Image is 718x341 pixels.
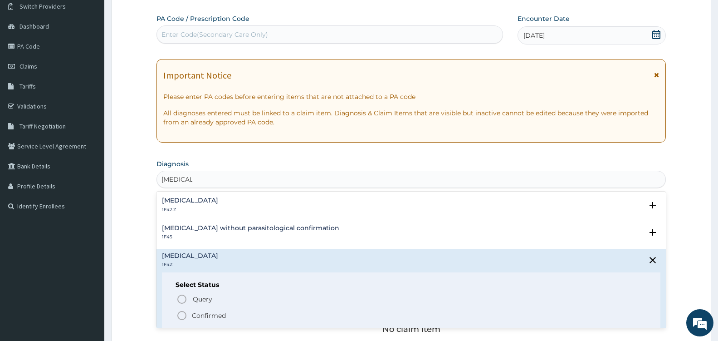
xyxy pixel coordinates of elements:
[176,294,187,305] i: status option query
[163,70,231,80] h1: Important Notice
[176,310,187,321] i: status option filled
[523,31,545,40] span: [DATE]
[162,225,339,232] h4: [MEDICAL_DATA] without parasitological confirmation
[162,207,218,213] p: 1F42.Z
[193,295,212,304] span: Query
[17,45,37,68] img: d_794563401_company_1708531726252_794563401
[20,82,36,90] span: Tariffs
[162,262,218,268] p: 1F4Z
[162,197,218,204] h4: [MEDICAL_DATA]
[163,92,659,101] p: Please enter PA codes before entering items that are not attached to a PA code
[53,114,125,206] span: We're online!
[192,311,226,320] p: Confirmed
[161,30,268,39] div: Enter Code(Secondary Care Only)
[176,282,647,288] h6: Select Status
[47,51,152,63] div: Chat with us now
[20,122,66,130] span: Tariff Negotiation
[647,200,658,211] i: open select status
[647,255,658,266] i: close select status
[162,252,218,259] h4: [MEDICAL_DATA]
[20,2,66,10] span: Switch Providers
[382,325,440,334] p: No claim item
[647,227,658,238] i: open select status
[149,5,171,26] div: Minimize live chat window
[156,14,249,23] label: PA Code / Prescription Code
[163,109,659,127] p: All diagnoses entered must be linked to a claim item. Diagnosis & Claim Items that are visible bu...
[5,248,173,280] textarea: Type your message and hit 'Enter'
[162,234,339,240] p: 1F45
[20,62,37,70] span: Claims
[518,14,570,23] label: Encounter Date
[156,159,189,168] label: Diagnosis
[20,22,49,30] span: Dashboard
